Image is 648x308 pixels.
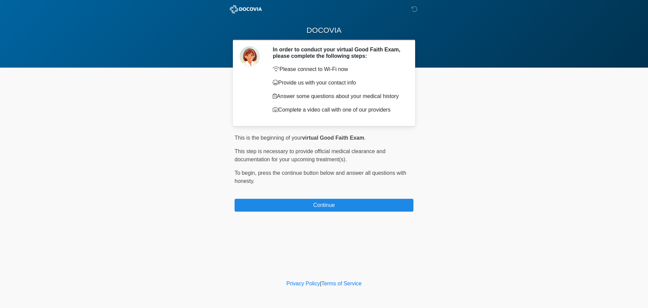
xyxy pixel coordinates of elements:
[273,46,403,59] h2: In order to conduct your virtual Good Faith Exam, please complete the following steps:
[273,92,403,100] p: Answer some questions about your medical history
[235,170,406,184] span: press the continue button below and answer all questions with honesty.
[364,135,366,141] span: .
[302,135,364,141] strong: virtual Good Faith Exam
[240,46,260,67] img: Agent Avatar
[320,281,321,286] a: |
[235,170,258,176] span: To begin,
[235,148,385,162] span: This step is necessary to provide official medical clearance and documentation for your upcoming ...
[273,65,403,73] p: Please connect to Wi-Fi now
[230,24,418,37] h1: DOCOVIA
[228,5,264,14] img: ABC Med Spa- GFEase Logo
[235,199,413,212] button: Continue
[321,281,361,286] a: Terms of Service
[273,106,403,114] p: Complete a video call with one of our providers
[235,135,302,141] span: This is the beginning of your
[273,79,403,87] p: Provide us with your contact info
[287,281,320,286] a: Privacy Policy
